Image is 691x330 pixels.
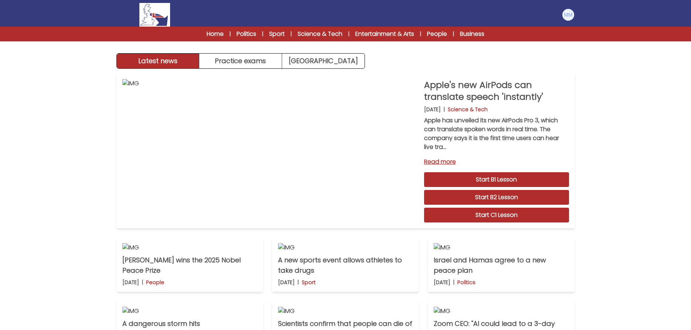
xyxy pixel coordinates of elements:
[116,3,193,27] a: Logo
[453,30,454,38] span: |
[122,243,257,252] img: IMG
[420,30,421,38] span: |
[207,30,224,38] a: Home
[282,54,365,68] a: [GEOGRAPHIC_DATA]
[298,30,342,38] a: Science & Tech
[424,106,441,113] p: [DATE]
[116,237,263,292] a: IMG [PERSON_NAME] wins the 2025 Nobel Peace Prize [DATE] | People
[237,30,256,38] a: Politics
[434,243,569,252] img: IMG
[122,307,257,316] img: IMG
[448,106,488,113] p: Science & Tech
[424,116,569,152] p: Apple has unveiled its new AirPods Pro 3, which can translate spoken words in real time. The comp...
[139,3,170,27] img: Logo
[117,54,200,68] button: Latest news
[122,279,139,286] p: [DATE]
[199,54,282,68] button: Practice exams
[142,279,143,286] b: |
[146,279,164,286] p: People
[272,237,419,292] a: IMG A new sports event allows athletes to take drugs [DATE] | Sport
[428,237,575,292] a: IMG Israel and Hamas agree to a new peace plan [DATE] | Politics
[424,208,569,222] a: Start C1 Lesson
[269,30,285,38] a: Sport
[278,307,413,316] img: IMG
[424,79,569,103] p: Apple's new AirPods can translate speech 'instantly'
[262,30,263,38] span: |
[460,30,484,38] a: Business
[424,157,569,166] a: Read more
[434,279,450,286] p: [DATE]
[355,30,414,38] a: Entertainment & Arts
[453,279,454,286] b: |
[434,307,569,316] img: IMG
[302,279,316,286] p: Sport
[434,255,569,276] p: Israel and Hamas agree to a new peace plan
[424,190,569,205] a: Start B2 Lesson
[457,279,475,286] p: Politics
[230,30,231,38] span: |
[278,255,413,276] p: A new sports event allows athletes to take drugs
[444,106,445,113] b: |
[562,9,574,21] img: Mirco Morganti
[122,255,257,276] p: [PERSON_NAME] wins the 2025 Nobel Peace Prize
[298,279,299,286] b: |
[427,30,447,38] a: People
[278,279,295,286] p: [DATE]
[291,30,292,38] span: |
[424,172,569,187] a: Start B1 Lesson
[348,30,349,38] span: |
[122,79,418,222] img: IMG
[278,243,413,252] img: IMG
